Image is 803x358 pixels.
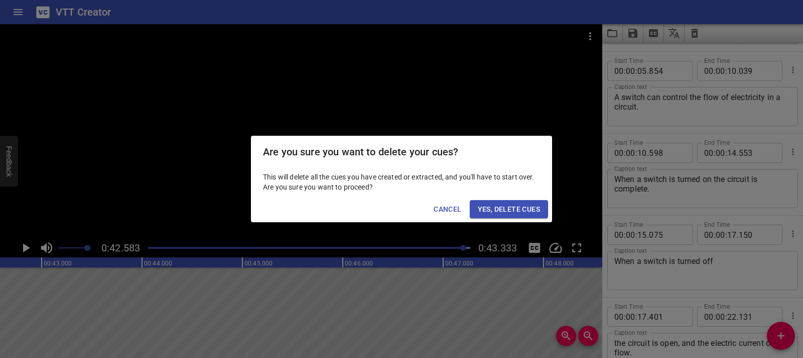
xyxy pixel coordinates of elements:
span: Cancel [434,203,461,216]
div: This will delete all the cues you have created or extracted, and you'll have to start over. Are y... [251,168,552,196]
button: Cancel [430,200,465,219]
button: Yes, Delete Cues [470,200,548,219]
span: Yes, Delete Cues [478,203,540,216]
h2: Are you sure you want to delete your cues? [263,144,540,160]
